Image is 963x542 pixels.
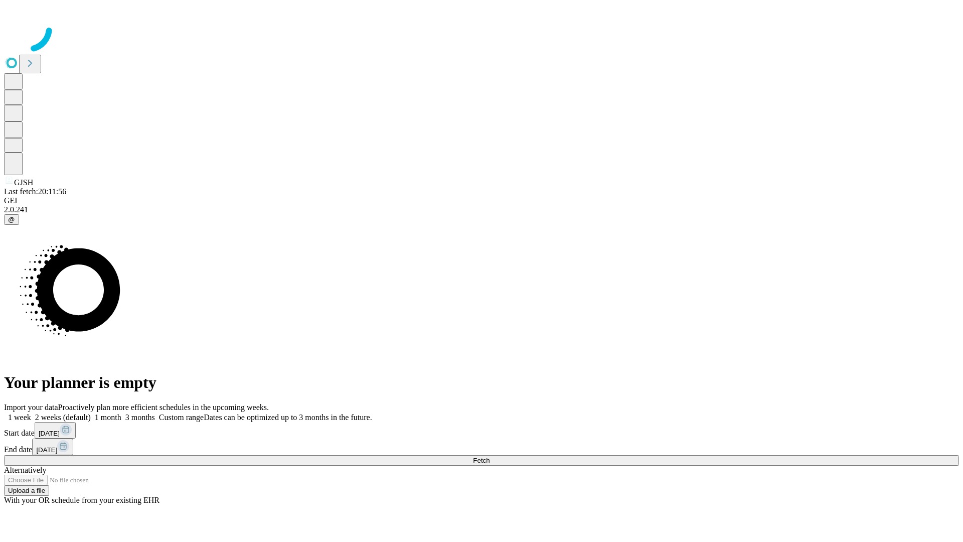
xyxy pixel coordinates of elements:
[35,422,76,439] button: [DATE]
[4,422,959,439] div: Start date
[125,413,155,422] span: 3 months
[36,446,57,454] span: [DATE]
[159,413,204,422] span: Custom range
[204,413,372,422] span: Dates can be optimized up to 3 months in the future.
[4,196,959,205] div: GEI
[4,466,46,474] span: Alternatively
[8,413,31,422] span: 1 week
[95,413,121,422] span: 1 month
[4,373,959,392] h1: Your planner is empty
[4,214,19,225] button: @
[39,430,60,437] span: [DATE]
[4,496,159,504] span: With your OR schedule from your existing EHR
[4,485,49,496] button: Upload a file
[4,455,959,466] button: Fetch
[473,457,490,464] span: Fetch
[4,403,58,412] span: Import your data
[58,403,269,412] span: Proactively plan more efficient schedules in the upcoming weeks.
[32,439,73,455] button: [DATE]
[4,187,66,196] span: Last fetch: 20:11:56
[35,413,91,422] span: 2 weeks (default)
[14,178,33,187] span: GJSH
[8,216,15,223] span: @
[4,205,959,214] div: 2.0.241
[4,439,959,455] div: End date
